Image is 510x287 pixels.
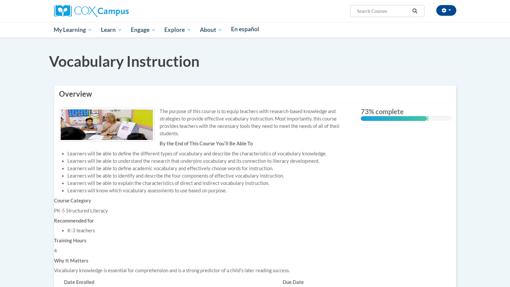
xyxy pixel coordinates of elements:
li: Learners will be able to define academic vocabulary and effectively choose words for instruction. [67,165,356,172]
a: En español [227,22,264,36]
div: 4 [54,247,356,254]
span: Learn [101,26,122,34]
div: Vocabulary knowledge is essential for comprehension and is a strong predictor of a child's later ... [54,267,356,274]
li: Learners will be able to identify and describe the four components of effective vocabulary instru... [67,172,356,180]
span: Explore [164,26,191,34]
span: Vocabulary Instruction [49,52,200,70]
img: Course logo image [59,108,155,142]
label: 73% complete [361,108,451,115]
li: Learners will be able to understand the research that underpins vocabulary and its connection to ... [67,157,356,165]
h6: Due Date [283,279,346,285]
li: Learners will know which vocabulary assessments to use based on purpose. [67,187,356,194]
h6: Training Hours [54,238,356,244]
h6: Recommended for [54,218,356,224]
li: Learners will be able to define the different types of vocabulary and describe the characteristic... [67,150,356,157]
h6: Date Enrolled [64,279,127,285]
a: Learn [97,22,126,38]
h6: By the End of This Course Youʹll Be Able To [54,141,356,147]
span: About [200,26,223,34]
input: Search Courses [356,7,410,15]
a: Engage [126,22,160,38]
h6: Why It Matters [54,258,356,264]
a: Cox Campus [54,8,129,13]
li: Learners will be able to explain the characteristics of direct and indirect vocabulary instruction. [67,180,356,187]
span: Engage [131,26,156,34]
div: 73% complete [361,116,427,121]
div: PK-5 Structured Literacy [54,207,356,214]
div: The purpose of this course is to equip teachers with research-based knowledge and strategies to p... [59,108,351,137]
div: 0.001% [427,116,429,121]
li: K-3 teachers [67,227,356,234]
a: Explore [160,22,195,38]
div: Main menu [44,22,466,38]
span: En español [231,26,259,33]
a: About [195,22,227,38]
i:  [412,9,418,14]
img: Cox Campus [54,5,129,17]
a: My Learning [50,22,97,38]
button: Account Settings [436,5,456,16]
h3: Overview [59,89,451,99]
button: Search [410,7,420,15]
h6: Course Category [54,198,356,204]
span: My Learning [54,26,92,34]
